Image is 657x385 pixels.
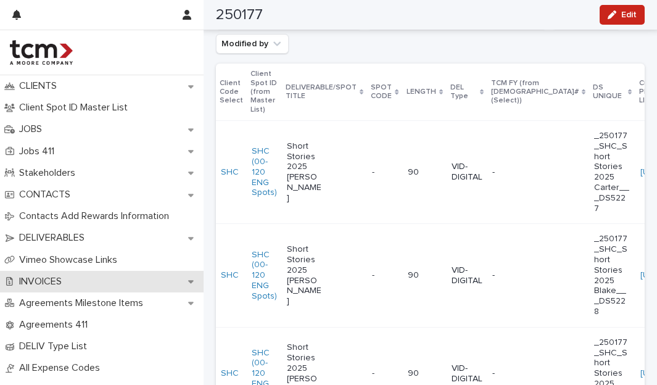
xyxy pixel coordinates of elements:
[286,81,357,104] p: DELIVERABLE/SPOT TITLE
[492,167,529,178] p: -
[287,141,323,204] p: Short Stories 2025 [PERSON_NAME]
[600,5,645,25] button: Edit
[372,366,377,379] p: -
[216,34,289,54] button: Modified by
[452,265,482,286] p: VID-DIGITAL
[14,189,80,201] p: CONTACTS
[14,362,110,374] p: All Expense Codes
[450,81,477,104] p: DEL Type
[491,77,579,108] p: TCM FY (from [DEMOGRAPHIC_DATA]# (Select))
[621,10,637,19] span: Edit
[593,81,625,104] p: DS UNIQUE
[216,6,263,24] h2: 250177
[14,123,52,135] p: JOBS
[452,363,482,384] p: VID-DIGITAL
[408,368,442,379] p: 90
[252,250,277,302] a: SHC (00-120 ENG Spots)
[14,210,179,222] p: Contacts Add Rewards Information
[594,131,630,213] p: _250177_SHC_Short Stories 2025 Carter___DS5227
[221,368,239,379] a: SHC
[371,81,392,104] p: SPOT CODE
[287,244,323,307] p: Short Stories 2025 [PERSON_NAME]
[14,297,153,309] p: Agreements Milestone Items
[452,162,482,183] p: VID-DIGITAL
[594,234,630,317] p: _250177_SHC_Short Stories 2025 Blake___DS5228
[14,232,94,244] p: DELIVERABLES
[221,167,239,178] a: SHC
[14,102,138,114] p: Client Spot ID Master List
[372,268,377,281] p: -
[14,319,97,331] p: Agreements 411
[407,85,436,99] p: LENGTH
[14,254,127,266] p: Vimeo Showcase Links
[14,341,97,352] p: DELIV Type List
[408,167,442,178] p: 90
[14,80,67,92] p: CLIENTS
[220,77,243,108] p: Client Code Select
[221,270,239,281] a: SHC
[252,146,277,198] a: SHC (00-120 ENG Spots)
[492,368,529,379] p: -
[14,146,64,157] p: Jobs 411
[492,270,529,281] p: -
[14,276,72,288] p: INVOICES
[408,270,442,281] p: 90
[14,167,85,179] p: Stakeholders
[10,40,73,65] img: 4hMmSqQkux38exxPVZHQ
[250,67,278,117] p: Client Spot ID (from Master List)
[372,165,377,178] p: -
